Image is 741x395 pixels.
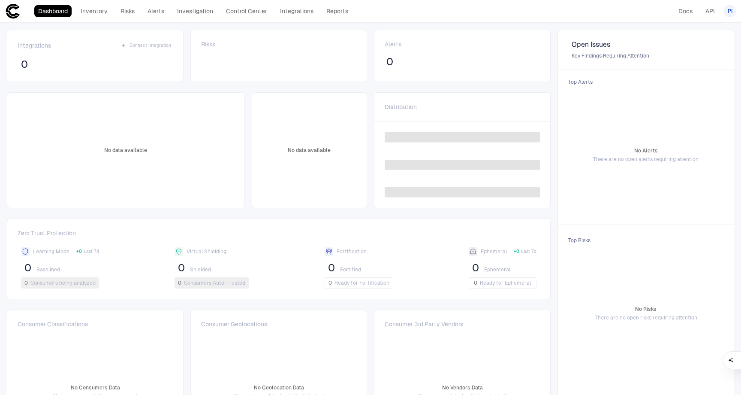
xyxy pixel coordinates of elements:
button: 0 [18,58,31,71]
a: Inventory [77,5,111,17]
span: Last 7d [84,249,99,255]
button: Connect Integration [119,40,173,51]
span: Baselined [36,266,60,273]
button: 0 [21,261,35,275]
span: Last 7d [521,249,536,255]
span: Top Alerts [563,73,729,91]
span: No Risks [635,306,657,313]
span: There are no open alerts requiring attention [593,156,699,163]
button: 0Ready for Ephemeral [469,277,536,289]
span: Key Findings Requiring Attention [572,52,720,59]
a: API [702,5,719,17]
span: Ready for Fortification [334,280,389,286]
span: Consumer Geolocations [201,320,267,328]
button: 0 [175,261,188,275]
span: Learning Mode [33,248,69,255]
span: Virtual Shielding [187,248,226,255]
a: Risks [117,5,139,17]
a: Integrations [276,5,317,17]
span: Risks [201,40,215,48]
span: 0 [386,55,393,68]
span: No Alerts [634,147,658,154]
span: Fortified [340,266,361,273]
span: Ready for Ephemeral [480,280,531,286]
span: Ephemeral [484,266,510,273]
a: Alerts [144,5,168,17]
span: 0 [21,58,28,71]
span: No data available [104,147,147,154]
span: No Consumers Data [71,384,120,391]
span: No Geolocation Data [254,384,304,391]
span: Open Issues [572,40,720,49]
a: Dashboard [34,5,72,17]
a: Investigation [173,5,217,17]
span: 0 [328,261,335,274]
span: Integrations [18,42,51,49]
button: 0 [325,261,338,275]
span: Distribution [385,103,417,111]
span: Top Risks [563,232,729,249]
span: 0 [472,261,479,274]
span: Connect Integration [130,43,171,49]
a: Docs [675,5,696,17]
span: 0 [24,261,31,274]
span: Shielded [190,266,211,273]
a: Reports [322,5,352,17]
span: Fortification [337,248,367,255]
span: No data available [288,147,331,154]
span: Zero Trust Protection [18,229,540,240]
span: 0 [178,261,185,274]
span: 0 [474,280,477,286]
span: Consumer Classifications [18,320,88,328]
span: There are no open risks requiring attention [595,314,697,321]
span: PI [728,8,732,15]
button: PI [724,5,736,17]
button: 0Ready for Fortification [325,277,393,289]
button: 0 [385,55,395,69]
button: 0 [469,261,482,275]
span: No Vendors Data [442,384,483,391]
span: Alerts [385,40,401,48]
span: Ephemeral [481,248,507,255]
span: + 0 [514,249,519,255]
span: + 0 [76,249,82,255]
span: Consumer 3rd Party Vendors [385,320,463,328]
a: Control Center [222,5,271,17]
span: 0 [328,280,332,286]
